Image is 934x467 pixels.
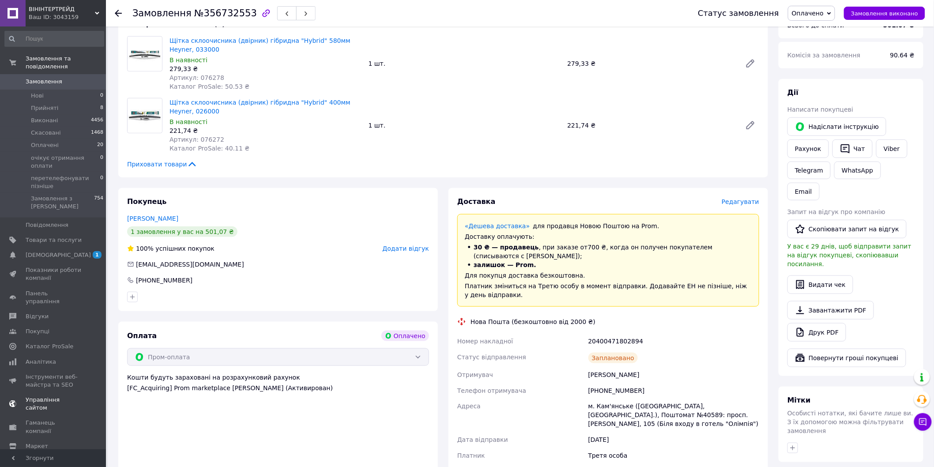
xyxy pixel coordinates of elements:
[383,245,429,252] span: Додати відгук
[26,251,91,259] span: [DEMOGRAPHIC_DATA]
[132,8,192,19] span: Замовлення
[26,328,49,335] span: Покупці
[914,413,932,431] button: Чат з покупцем
[136,245,154,252] span: 100%
[26,221,68,229] span: Повідомлення
[169,37,350,53] a: Щітка склоочисника (двірник) гібридна "Hybrid" 580мм Heyner, 033000
[698,9,779,18] div: Статус замовлення
[588,353,638,363] div: Заплановано
[26,396,82,412] span: Управління сайтом
[91,129,103,137] span: 1468
[465,271,752,280] div: Для покупця доставка безкоштовна.
[787,162,831,179] a: Telegram
[474,261,536,268] span: залишок — Prom.
[26,373,82,389] span: Інструменти веб-майстра та SEO
[100,174,103,190] span: 0
[31,195,94,211] span: Замовлення з [PERSON_NAME]
[365,57,564,70] div: 1 шт.
[365,119,564,132] div: 1 шт.
[457,354,526,361] span: Статус відправлення
[26,343,73,350] span: Каталог ProSale
[587,448,761,464] div: Третя особа
[787,88,798,97] span: Дії
[31,104,58,112] span: Прийняті
[31,154,100,170] span: очікує отримання оплати
[457,403,481,410] span: Адреса
[465,232,752,241] div: Доставку оплачують:
[29,13,106,21] div: Ваш ID: 3043159
[169,99,350,115] a: Щітка склоочисника (двірник) гібридна "Hybrid" 400мм Heyner, 026000
[169,118,207,125] span: В наявності
[587,432,761,448] div: [DATE]
[128,98,162,133] img: Щітка склоочисника (двірник) гібридна "Hybrid" 400мм Heyner, 026000
[26,266,82,282] span: Показники роботи компанії
[26,55,106,71] span: Замовлення та повідомлення
[465,222,530,230] a: «Дешева доставка»
[127,373,429,392] div: Кошти будуть зараховані на розрахунковий рахунок
[787,183,820,200] button: Email
[465,222,752,230] div: для продавця Новою Поштою на Prom.
[194,8,257,19] span: №356732553
[564,57,738,70] div: 279,33 ₴
[587,367,761,383] div: [PERSON_NAME]
[127,160,197,169] span: Приховати товари
[742,55,759,72] a: Редагувати
[31,117,58,124] span: Виконані
[787,396,811,404] span: Мітки
[26,236,82,244] span: Товари та послуги
[100,92,103,100] span: 0
[787,349,906,367] button: Повернути гроші покупцеві
[127,244,215,253] div: успішних покупок
[468,317,598,326] div: Нова Пошта (безкоштовно від 2000 ₴)
[169,83,249,90] span: Каталог ProSale: 50.53 ₴
[787,52,861,59] span: Комісія за замовлення
[169,136,224,143] span: Артикул: 076272
[26,358,56,366] span: Аналітика
[787,243,911,267] span: У вас є 29 днів, щоб відправити запит на відгук покупцеві, скопіювавши посилання.
[97,141,103,149] span: 20
[787,106,853,113] span: Написати покупцеві
[457,338,513,345] span: Номер накладної
[564,119,738,132] div: 221,74 ₴
[876,139,907,158] a: Viber
[834,162,881,179] a: WhatsApp
[787,220,907,238] button: Скопіювати запит на відгук
[31,141,59,149] span: Оплачені
[844,7,925,20] button: Замовлення виконано
[792,10,824,17] span: Оплачено
[169,64,362,73] div: 279,33 ₴
[890,52,915,59] span: 90.64 ₴
[127,384,429,392] div: [FC_Acquiring] Prom marketplace [PERSON_NAME] (Активирован)
[4,31,104,47] input: Пошук
[787,275,853,294] button: Видати чек
[474,244,539,251] span: 30 ₴ — продавець
[851,10,918,17] span: Замовлення виконано
[31,92,44,100] span: Нові
[26,290,82,305] span: Панель управління
[135,276,193,285] div: [PHONE_NUMBER]
[381,331,429,341] div: Оплачено
[465,243,752,260] li: , при заказе от 700 ₴ , когда он получен покупателем (списываются с [PERSON_NAME]);
[465,282,752,299] div: Платник зміниться на Третю особу в момент відправки. Додавайте ЕН не пізніше, ніж у день відправки.
[787,323,846,342] a: Друк PDF
[832,139,873,158] button: Чат
[169,74,224,81] span: Артикул: 076278
[127,197,167,206] span: Покупець
[100,154,103,170] span: 0
[787,208,885,215] span: Запит на відгук про компанію
[787,139,829,158] button: Рахунок
[722,198,759,205] span: Редагувати
[26,442,48,450] span: Маркет
[31,129,61,137] span: Скасовані
[26,419,82,435] span: Гаманець компанії
[169,145,249,152] span: Каталог ProSale: 40.11 ₴
[94,195,103,211] span: 754
[93,251,102,259] span: 1
[587,383,761,399] div: [PHONE_NUMBER]
[587,399,761,432] div: м. Кам'янське ([GEOGRAPHIC_DATA], [GEOGRAPHIC_DATA].), Поштомат №40589: просп. [PERSON_NAME], 105...
[29,5,95,13] span: ВІНІНТЕРТРЕЙД
[457,387,526,394] span: Телефон отримувача
[587,333,761,349] div: 20400471802894
[787,117,886,136] button: Надіслати інструкцію
[31,174,100,190] span: перетелефонувати пізніше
